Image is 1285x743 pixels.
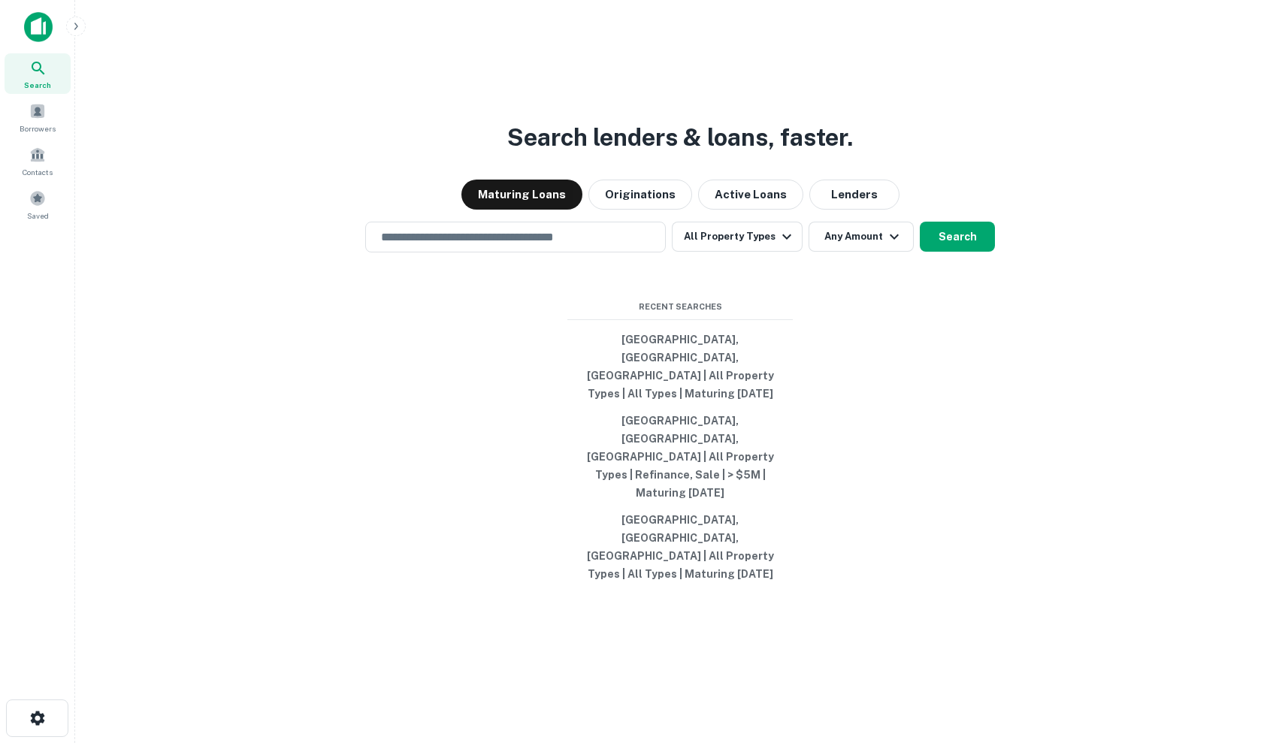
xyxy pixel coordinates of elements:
button: Any Amount [809,222,914,252]
button: [GEOGRAPHIC_DATA], [GEOGRAPHIC_DATA], [GEOGRAPHIC_DATA] | All Property Types | All Types | Maturi... [567,326,793,407]
span: Saved [27,210,49,222]
button: Maturing Loans [461,180,582,210]
button: Lenders [809,180,899,210]
a: Borrowers [5,97,71,137]
button: [GEOGRAPHIC_DATA], [GEOGRAPHIC_DATA], [GEOGRAPHIC_DATA] | All Property Types | Refinance, Sale | ... [567,407,793,506]
button: [GEOGRAPHIC_DATA], [GEOGRAPHIC_DATA], [GEOGRAPHIC_DATA] | All Property Types | All Types | Maturi... [567,506,793,587]
button: Active Loans [698,180,803,210]
a: Contacts [5,140,71,181]
span: Contacts [23,166,53,178]
h3: Search lenders & loans, faster. [507,119,853,156]
button: Search [920,222,995,252]
span: Borrowers [20,122,56,134]
button: All Property Types [672,222,803,252]
a: Saved [5,184,71,225]
button: Originations [588,180,692,210]
span: Search [24,79,51,91]
iframe: Chat Widget [1210,623,1285,695]
img: capitalize-icon.png [24,12,53,42]
span: Recent Searches [567,301,793,313]
a: Search [5,53,71,94]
